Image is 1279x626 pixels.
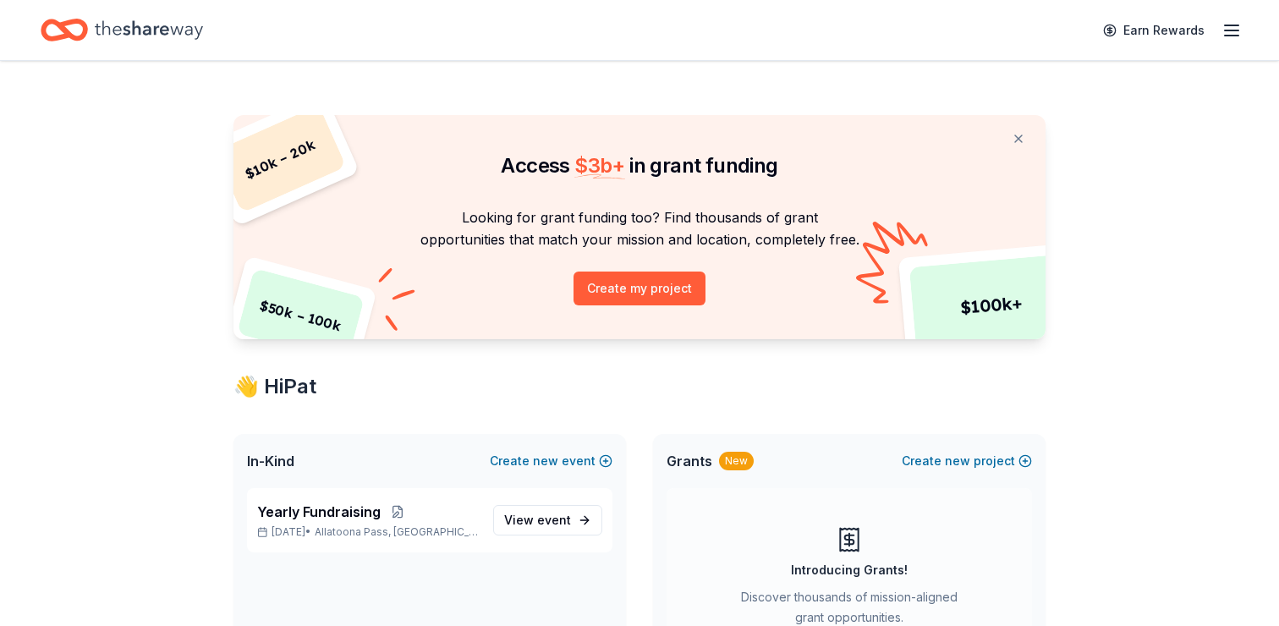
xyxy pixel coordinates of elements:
[719,452,754,470] div: New
[501,153,777,178] span: Access in grant funding
[945,451,970,471] span: new
[574,153,625,178] span: $ 3b +
[667,451,712,471] span: Grants
[490,451,612,471] button: Createnewevent
[41,10,203,50] a: Home
[902,451,1032,471] button: Createnewproject
[257,502,381,522] span: Yearly Fundraising
[493,505,602,535] a: View event
[1093,15,1215,46] a: Earn Rewards
[791,560,908,580] div: Introducing Grants!
[247,451,294,471] span: In-Kind
[504,510,571,530] span: View
[574,272,705,305] button: Create my project
[254,206,1025,251] p: Looking for grant funding too? Find thousands of grant opportunities that match your mission and ...
[533,451,558,471] span: new
[257,525,480,539] p: [DATE] •
[215,105,347,213] div: $ 10k – 20k
[537,513,571,527] span: event
[233,373,1046,400] div: 👋 Hi Pat
[315,525,480,539] span: Allatoona Pass, [GEOGRAPHIC_DATA]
